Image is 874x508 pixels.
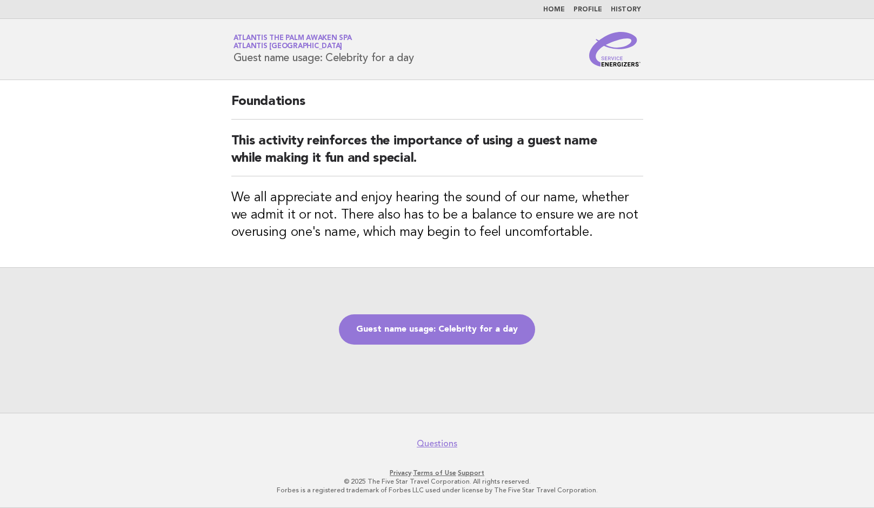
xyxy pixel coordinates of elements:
[573,6,602,13] a: Profile
[543,6,565,13] a: Home
[231,189,643,241] h3: We all appreciate and enjoy hearing the sound of our name, whether we admit it or not. There also...
[106,469,768,477] p: · ·
[233,43,343,50] span: Atlantis [GEOGRAPHIC_DATA]
[233,35,414,63] h1: Guest name usage: Celebrity for a day
[390,469,411,477] a: Privacy
[458,469,484,477] a: Support
[231,93,643,120] h2: Foundations
[106,486,768,494] p: Forbes is a registered trademark of Forbes LLC used under license by The Five Star Travel Corpora...
[339,314,535,345] a: Guest name usage: Celebrity for a day
[231,133,643,176] h2: This activity reinforces the importance of using a guest name while making it fun and special.
[413,469,456,477] a: Terms of Use
[106,477,768,486] p: © 2025 The Five Star Travel Corporation. All rights reserved.
[611,6,641,13] a: History
[417,438,457,449] a: Questions
[589,32,641,67] img: Service Energizers
[233,35,352,50] a: Atlantis The Palm Awaken SpaAtlantis [GEOGRAPHIC_DATA]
